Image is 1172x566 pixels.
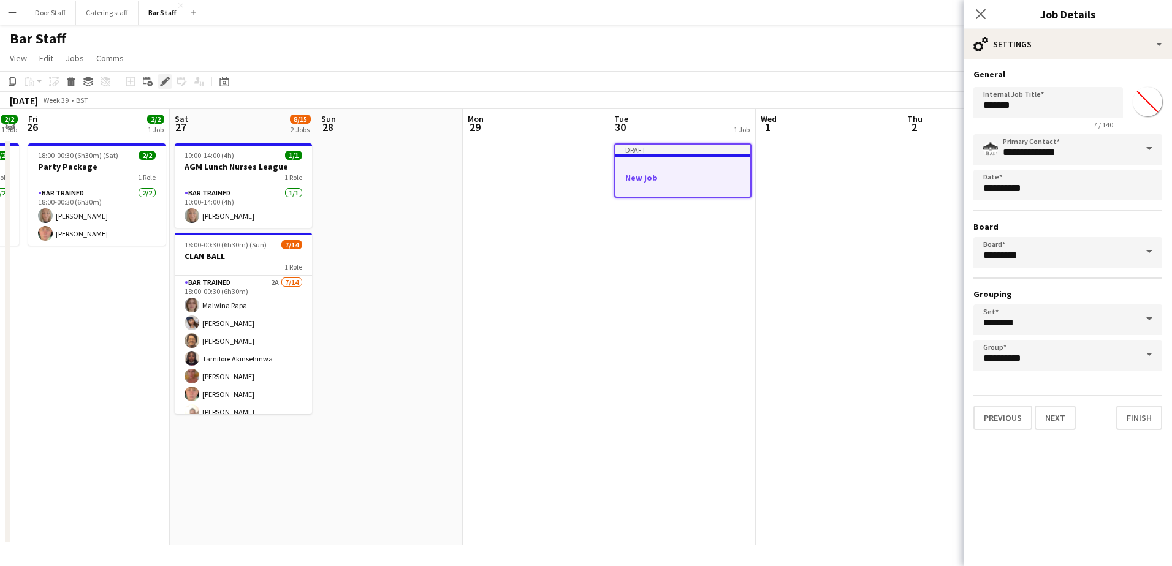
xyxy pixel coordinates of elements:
[1035,406,1076,430] button: Next
[175,233,312,414] app-job-card: 18:00-00:30 (6h30m) (Sun)7/14CLAN BALL1 RoleBar trained2A7/1418:00-00:30 (6h30m)Malwina Rapa[PERS...
[139,1,186,25] button: Bar Staff
[148,125,164,134] div: 1 Job
[76,1,139,25] button: Catering staff
[973,69,1162,80] h3: General
[614,113,628,124] span: Tue
[147,115,164,124] span: 2/2
[175,143,312,228] app-job-card: 10:00-14:00 (4h)1/1AGM Lunch Nurses League1 RoleBar trained1/110:00-14:00 (4h)[PERSON_NAME]
[5,50,32,66] a: View
[321,113,336,124] span: Sun
[10,53,27,64] span: View
[615,172,750,183] h3: New job
[290,115,311,124] span: 8/15
[964,29,1172,59] div: Settings
[734,125,750,134] div: 1 Job
[907,113,923,124] span: Thu
[139,151,156,160] span: 2/2
[1,115,18,124] span: 2/2
[40,96,71,105] span: Week 39
[761,113,777,124] span: Wed
[96,53,124,64] span: Comms
[291,125,310,134] div: 2 Jobs
[10,29,66,48] h1: Bar Staff
[175,186,312,228] app-card-role: Bar trained1/110:00-14:00 (4h)[PERSON_NAME]
[185,240,267,249] span: 18:00-00:30 (6h30m) (Sun)
[1,125,17,134] div: 1 Job
[284,173,302,182] span: 1 Role
[39,53,53,64] span: Edit
[138,173,156,182] span: 1 Role
[319,120,336,134] span: 28
[759,120,777,134] span: 1
[185,151,234,160] span: 10:00-14:00 (4h)
[973,289,1162,300] h3: Grouping
[466,120,484,134] span: 29
[175,251,312,262] h3: CLAN BALL
[281,240,302,249] span: 7/14
[175,161,312,172] h3: AGM Lunch Nurses League
[285,151,302,160] span: 1/1
[468,113,484,124] span: Mon
[28,113,38,124] span: Fri
[34,50,58,66] a: Edit
[175,113,188,124] span: Sat
[38,151,118,160] span: 18:00-00:30 (6h30m) (Sat)
[173,120,188,134] span: 27
[10,94,38,107] div: [DATE]
[973,221,1162,232] h3: Board
[175,276,312,548] app-card-role: Bar trained2A7/1418:00-00:30 (6h30m)Malwina Rapa[PERSON_NAME][PERSON_NAME]Tamilore Akinsehinwa[PE...
[61,50,89,66] a: Jobs
[615,145,750,154] div: Draft
[66,53,84,64] span: Jobs
[973,406,1032,430] button: Previous
[28,161,166,172] h3: Party Package
[26,120,38,134] span: 26
[1084,120,1123,129] span: 7 / 140
[614,143,752,198] app-job-card: DraftNew job
[1116,406,1162,430] button: Finish
[25,1,76,25] button: Door Staff
[28,143,166,246] app-job-card: 18:00-00:30 (6h30m) (Sat)2/2Party Package1 RoleBar trained2/218:00-00:30 (6h30m)[PERSON_NAME][PER...
[905,120,923,134] span: 2
[76,96,88,105] div: BST
[284,262,302,271] span: 1 Role
[28,186,166,246] app-card-role: Bar trained2/218:00-00:30 (6h30m)[PERSON_NAME][PERSON_NAME]
[964,6,1172,22] h3: Job Details
[91,50,129,66] a: Comms
[612,120,628,134] span: 30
